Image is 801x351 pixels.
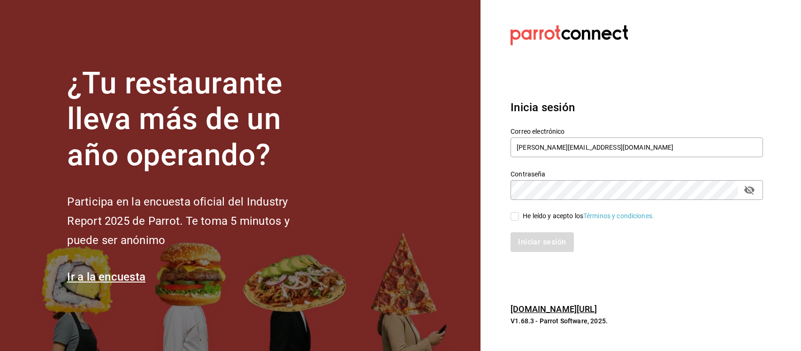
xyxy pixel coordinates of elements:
[511,99,763,116] h3: Inicia sesión
[511,316,763,326] p: V1.68.3 - Parrot Software, 2025.
[511,137,763,157] input: Ingresa tu correo electrónico
[67,192,320,250] h2: Participa en la encuesta oficial del Industry Report 2025 de Parrot. Te toma 5 minutos y puede se...
[511,170,763,177] label: Contraseña
[583,212,654,220] a: Términos y condiciones.
[511,304,597,314] a: [DOMAIN_NAME][URL]
[523,211,654,221] div: He leído y acepto los
[511,128,763,134] label: Correo electrónico
[741,182,757,198] button: passwordField
[67,270,145,283] a: Ir a la encuesta
[67,66,320,174] h1: ¿Tu restaurante lleva más de un año operando?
